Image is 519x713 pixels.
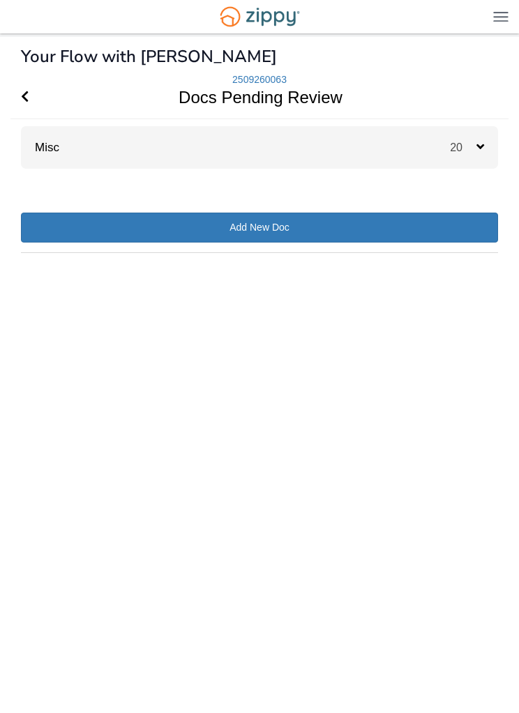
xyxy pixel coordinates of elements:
[10,76,492,118] h1: Docs Pending Review
[21,47,277,66] h1: Your Flow with [PERSON_NAME]
[493,11,509,22] img: Mobile Dropdown Menu
[21,213,498,243] a: Add New Doc
[21,76,29,118] a: Go Back
[232,74,287,85] a: 2509260063
[450,141,476,153] span: 20
[21,141,59,154] a: Misc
